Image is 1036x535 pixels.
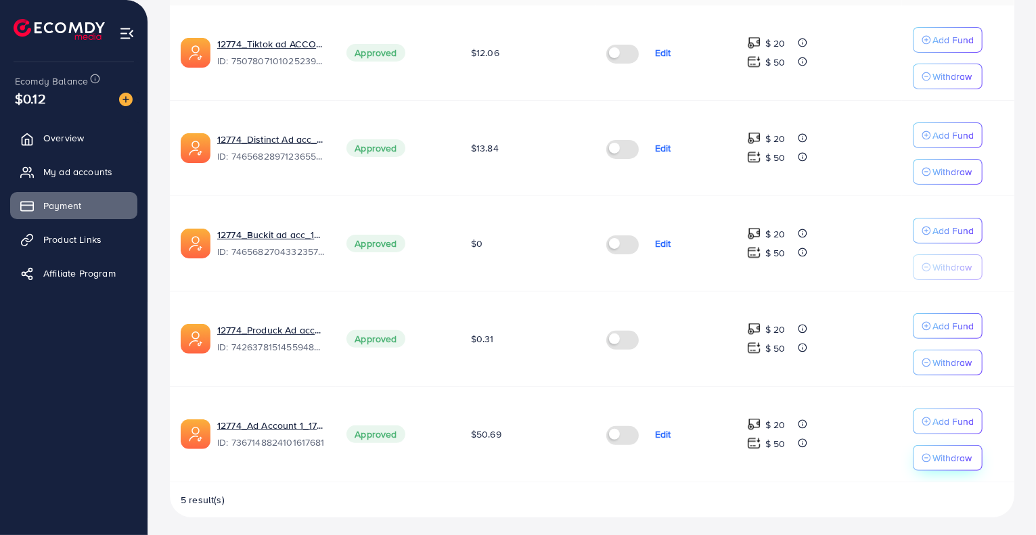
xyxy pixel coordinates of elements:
[43,199,81,212] span: Payment
[181,38,210,68] img: ic-ads-acc.e4c84228.svg
[217,37,325,68] div: <span class='underline'>12774_Tiktok ad ACCOUNT_1748047846338</span></br>7507807101025239058
[765,245,786,261] p: $ 50
[43,233,102,246] span: Product Links
[119,93,133,106] img: image
[765,35,786,51] p: $ 20
[913,350,983,375] button: Withdraw
[913,254,983,280] button: Withdraw
[932,413,974,429] p: Add Fund
[913,218,983,243] button: Add Fund
[747,341,761,355] img: top-up amount
[181,419,210,449] img: ic-ads-acc.e4c84228.svg
[913,122,983,148] button: Add Fund
[932,259,972,275] p: Withdraw
[217,436,325,449] span: ID: 7367148824101617681
[655,45,671,61] p: Edit
[346,425,405,443] span: Approved
[471,46,499,60] span: $12.06
[913,64,983,89] button: Withdraw
[913,313,983,339] button: Add Fund
[932,32,974,48] p: Add Fund
[217,228,325,241] a: 12774_Buckit ad acc_1738239717097
[747,36,761,50] img: top-up amount
[119,26,135,41] img: menu
[655,140,671,156] p: Edit
[43,165,112,179] span: My ad accounts
[346,44,405,62] span: Approved
[765,436,786,452] p: $ 50
[747,55,761,69] img: top-up amount
[913,445,983,471] button: Withdraw
[181,493,225,507] span: 5 result(s)
[932,68,972,85] p: Withdraw
[217,133,325,164] div: <span class='underline'>12774_Distinct Ad acc_1738239758237</span></br>7465682897123655681
[747,131,761,145] img: top-up amount
[217,149,325,163] span: ID: 7465682897123655681
[765,321,786,338] p: $ 20
[217,323,325,337] a: 12774_Produck Ad account_1729088416169
[747,246,761,260] img: top-up amount
[471,427,501,441] span: $50.69
[471,332,494,346] span: $0.31
[217,37,325,51] a: 12774_Tiktok ad ACCOUNT_1748047846338
[932,354,972,371] p: Withdraw
[217,133,325,146] a: 12774_Distinct Ad acc_1738239758237
[932,164,972,180] p: Withdraw
[15,89,46,108] span: $0.12
[181,324,210,354] img: ic-ads-acc.e4c84228.svg
[765,340,786,356] p: $ 50
[10,158,137,185] a: My ad accounts
[346,330,405,348] span: Approved
[765,226,786,242] p: $ 20
[217,245,325,258] span: ID: 7465682704332357649
[747,150,761,164] img: top-up amount
[217,323,325,354] div: <span class='underline'>12774_Produck Ad account_1729088416169</span></br>7426378151455948817
[346,139,405,157] span: Approved
[217,340,325,354] span: ID: 7426378151455948817
[346,235,405,252] span: Approved
[913,27,983,53] button: Add Fund
[747,436,761,450] img: top-up amount
[932,318,974,334] p: Add Fund
[181,133,210,163] img: ic-ads-acc.e4c84228.svg
[765,149,786,166] p: $ 50
[15,74,88,88] span: Ecomdy Balance
[43,266,116,280] span: Affiliate Program
[765,54,786,70] p: $ 50
[10,260,137,287] a: Affiliate Program
[765,131,786,147] p: $ 20
[932,450,972,466] p: Withdraw
[14,19,105,40] img: logo
[43,131,84,145] span: Overview
[10,226,137,253] a: Product Links
[655,426,671,442] p: Edit
[471,141,499,155] span: $13.84
[217,419,325,450] div: <span class='underline'>12774_Ad Account 1_1715298022981</span></br>7367148824101617681
[978,474,1026,525] iframe: Chat
[10,124,137,152] a: Overview
[217,228,325,259] div: <span class='underline'>12774_Buckit ad acc_1738239717097</span></br>7465682704332357649
[747,227,761,241] img: top-up amount
[913,159,983,185] button: Withdraw
[181,229,210,258] img: ic-ads-acc.e4c84228.svg
[913,409,983,434] button: Add Fund
[932,127,974,143] p: Add Fund
[932,223,974,239] p: Add Fund
[10,192,137,219] a: Payment
[471,237,482,250] span: $0
[217,419,325,432] a: 12774_Ad Account 1_1715298022981
[765,417,786,433] p: $ 20
[655,235,671,252] p: Edit
[217,54,325,68] span: ID: 7507807101025239058
[747,322,761,336] img: top-up amount
[747,417,761,432] img: top-up amount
